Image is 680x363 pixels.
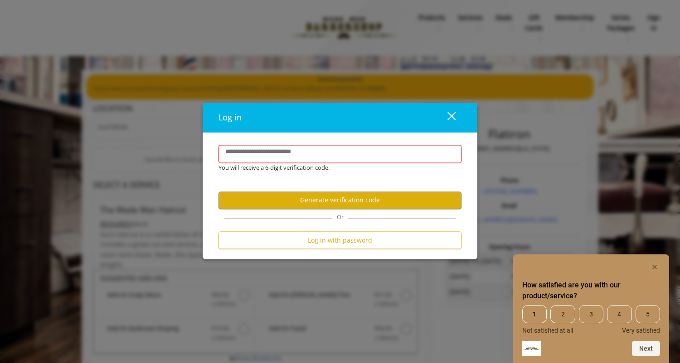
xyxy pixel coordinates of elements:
button: Hide survey [649,262,660,272]
span: 3 [579,305,603,323]
div: How satisfied are you with our product/service? Select an option from 1 to 5, with 1 being Not sa... [522,262,660,356]
div: You will receive a 6-digit verification code. [212,163,455,173]
button: Log in with password [219,231,461,249]
h2: How satisfied are you with our product/service? Select an option from 1 to 5, with 1 being Not sa... [522,280,660,301]
span: 1 [522,305,547,323]
button: close dialog [431,108,461,127]
span: Not satisfied at all [522,327,573,334]
span: 4 [607,305,631,323]
div: close dialog [437,111,455,124]
button: Generate verification code [219,191,461,209]
button: Next question [632,341,660,356]
span: Very satisfied [622,327,660,334]
span: 2 [550,305,575,323]
span: Or [332,213,348,221]
span: Log in [219,112,242,123]
div: How satisfied are you with our product/service? Select an option from 1 to 5, with 1 being Not sa... [522,305,660,334]
span: 5 [636,305,660,323]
